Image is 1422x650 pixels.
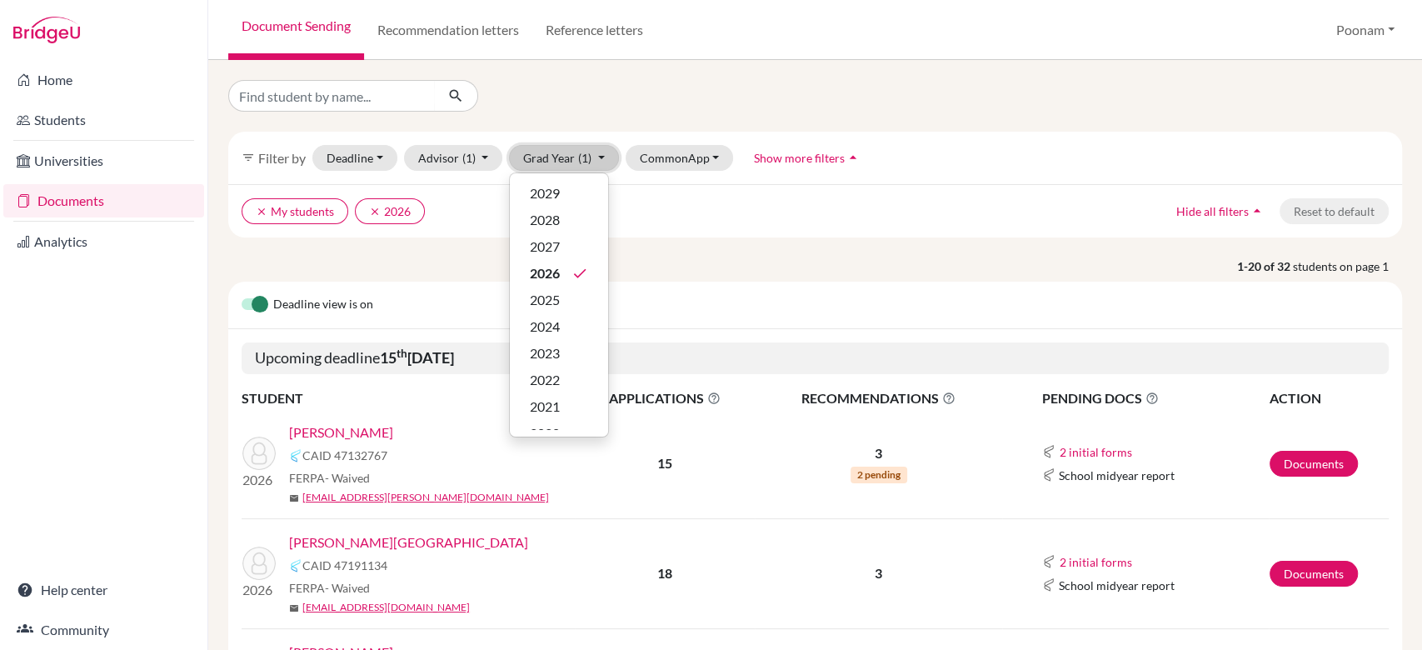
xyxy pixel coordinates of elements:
h5: Upcoming deadline [242,342,1389,374]
span: RECOMMENDATIONS [756,388,1001,408]
span: FERPA [289,579,370,597]
button: Deadline [312,145,397,171]
sup: th [397,347,407,360]
span: mail [289,603,299,613]
a: Documents [3,184,204,217]
th: ACTION [1269,387,1389,409]
img: Common App logo [289,559,302,572]
span: 2024 [530,317,560,337]
a: Students [3,103,204,137]
p: 2026 [242,470,276,490]
img: Common App logo [1042,468,1055,482]
span: Show more filters [754,151,845,165]
button: 2023 [510,340,608,367]
span: students on page 1 [1293,257,1402,275]
span: - Waived [325,581,370,595]
span: Filter by [258,150,306,166]
span: 2028 [530,210,560,230]
button: 2 initial forms [1059,552,1133,572]
i: clear [369,206,381,217]
a: [PERSON_NAME][GEOGRAPHIC_DATA] [289,532,528,552]
button: Grad Year(1) [509,145,619,171]
button: 2022 [510,367,608,393]
a: [PERSON_NAME] [289,422,393,442]
span: 2027 [530,237,560,257]
img: Bridge-U [13,17,80,43]
a: [EMAIL_ADDRESS][PERSON_NAME][DOMAIN_NAME] [302,490,549,505]
span: 2 pending [851,467,907,483]
span: 2029 [530,183,560,203]
span: (1) [578,151,591,165]
b: 15 [DATE] [380,348,454,367]
a: [EMAIL_ADDRESS][DOMAIN_NAME] [302,600,470,615]
span: CAID 47132767 [302,447,387,464]
span: 2026 [530,263,560,283]
i: clear [256,206,267,217]
span: School midyear report [1059,467,1175,484]
span: Deadline view is on [273,295,373,315]
span: CAID 47191134 [302,557,387,574]
img: Common App logo [289,449,302,462]
b: 15 [657,455,672,471]
img: Chowdhury, Anusha [242,437,276,470]
button: 2020 [510,420,608,447]
img: Kunal Ruvala, Naisha [242,547,276,580]
input: Find student by name... [228,80,435,112]
button: clear2026 [355,198,425,224]
span: - Waived [325,471,370,485]
i: arrow_drop_up [1249,202,1265,219]
span: 2021 [530,397,560,417]
span: mail [289,493,299,503]
span: School midyear report [1059,577,1175,594]
i: done [571,265,588,282]
a: Analytics [3,225,204,258]
i: filter_list [242,151,255,164]
i: arrow_drop_up [845,149,861,166]
a: Documents [1270,561,1358,587]
button: 2 initial forms [1059,442,1133,462]
span: 2025 [530,290,560,310]
span: 2023 [530,343,560,363]
button: 2029 [510,180,608,207]
p: 2026 [242,580,276,600]
button: 2024 [510,313,608,340]
button: Show more filtersarrow_drop_up [740,145,876,171]
span: FERPA [289,469,370,487]
div: Grad Year(1) [509,172,609,437]
span: APPLICATIONS [576,388,754,408]
th: STUDENT [242,387,575,409]
a: Documents [1270,451,1358,477]
p: 3 [756,563,1001,583]
img: Common App logo [1042,445,1055,458]
b: 18 [657,565,672,581]
button: clearMy students [242,198,348,224]
a: Universities [3,144,204,177]
a: Home [3,63,204,97]
img: Common App logo [1042,555,1055,568]
span: (1) [462,151,476,165]
button: 2028 [510,207,608,233]
button: 2026done [510,260,608,287]
button: Poonam [1329,14,1402,46]
span: PENDING DOCS [1042,388,1268,408]
button: 2027 [510,233,608,260]
button: Reset to default [1280,198,1389,224]
strong: 1-20 of 32 [1237,257,1293,275]
button: Hide all filtersarrow_drop_up [1162,198,1280,224]
a: Community [3,613,204,647]
button: 2025 [510,287,608,313]
p: 3 [756,443,1001,463]
span: Hide all filters [1176,204,1249,218]
button: Advisor(1) [404,145,503,171]
img: Common App logo [1042,578,1055,592]
button: CommonApp [626,145,734,171]
button: 2021 [510,393,608,420]
span: 2020 [530,423,560,443]
span: 2022 [530,370,560,390]
a: Help center [3,573,204,607]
